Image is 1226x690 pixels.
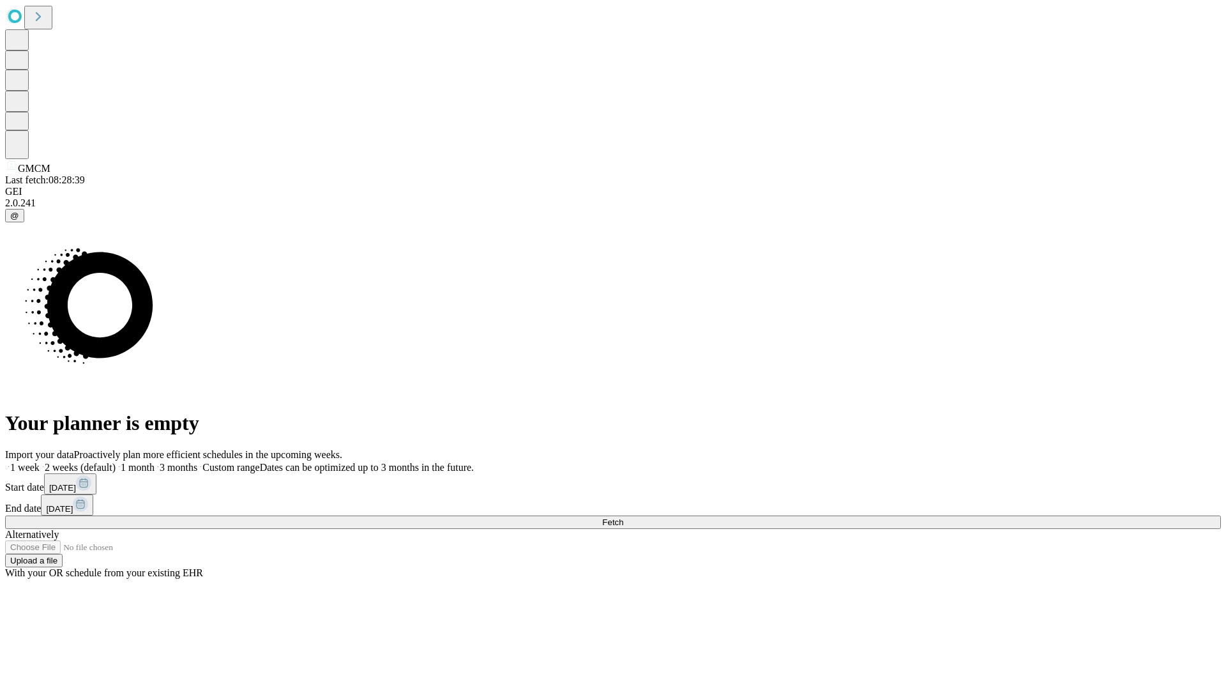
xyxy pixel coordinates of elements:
[5,516,1221,529] button: Fetch
[5,494,1221,516] div: End date
[5,174,85,185] span: Last fetch: 08:28:39
[5,186,1221,197] div: GEI
[5,209,24,222] button: @
[10,462,40,473] span: 1 week
[121,462,155,473] span: 1 month
[44,473,96,494] button: [DATE]
[45,462,116,473] span: 2 weeks (default)
[5,197,1221,209] div: 2.0.241
[49,483,76,493] span: [DATE]
[160,462,197,473] span: 3 months
[18,163,50,174] span: GMCM
[10,211,19,220] span: @
[202,462,259,473] span: Custom range
[46,504,73,514] span: [DATE]
[41,494,93,516] button: [DATE]
[260,462,474,473] span: Dates can be optimized up to 3 months in the future.
[5,567,203,578] span: With your OR schedule from your existing EHR
[74,449,342,460] span: Proactively plan more efficient schedules in the upcoming weeks.
[602,517,623,527] span: Fetch
[5,411,1221,435] h1: Your planner is empty
[5,449,74,460] span: Import your data
[5,529,59,540] span: Alternatively
[5,473,1221,494] div: Start date
[5,554,63,567] button: Upload a file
